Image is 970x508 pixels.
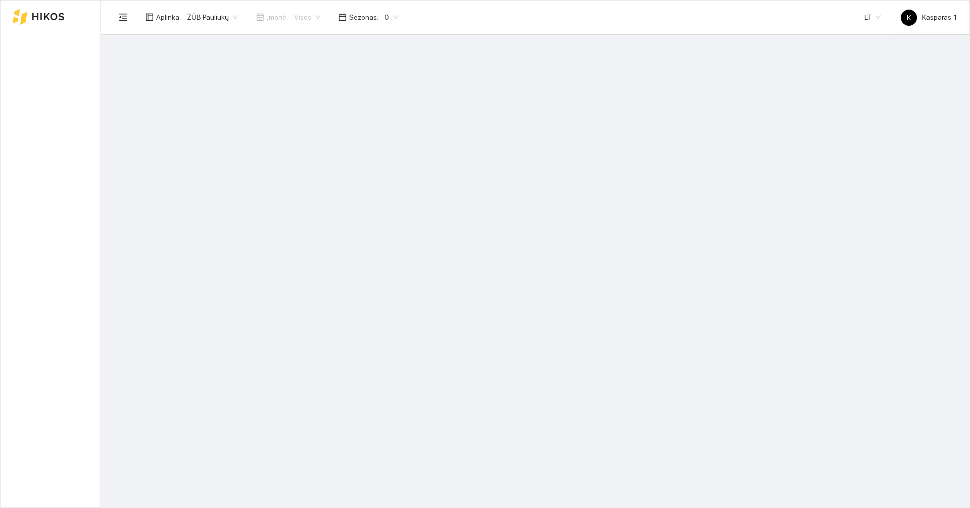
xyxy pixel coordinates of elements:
span: menu-fold [119,13,128,22]
span: LT [864,10,881,25]
span: shop [256,13,264,21]
span: Aplinka : [156,12,181,23]
button: menu-fold [113,7,133,27]
span: Visos [294,10,320,25]
span: ŽŪB Pauliukų [187,10,238,25]
span: Kasparas 1 [901,13,957,21]
span: layout [145,13,154,21]
span: 0 [384,10,398,25]
span: calendar [338,13,347,21]
span: Sezonas : [349,12,378,23]
span: K [907,10,911,26]
span: Įmonė : [267,12,288,23]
